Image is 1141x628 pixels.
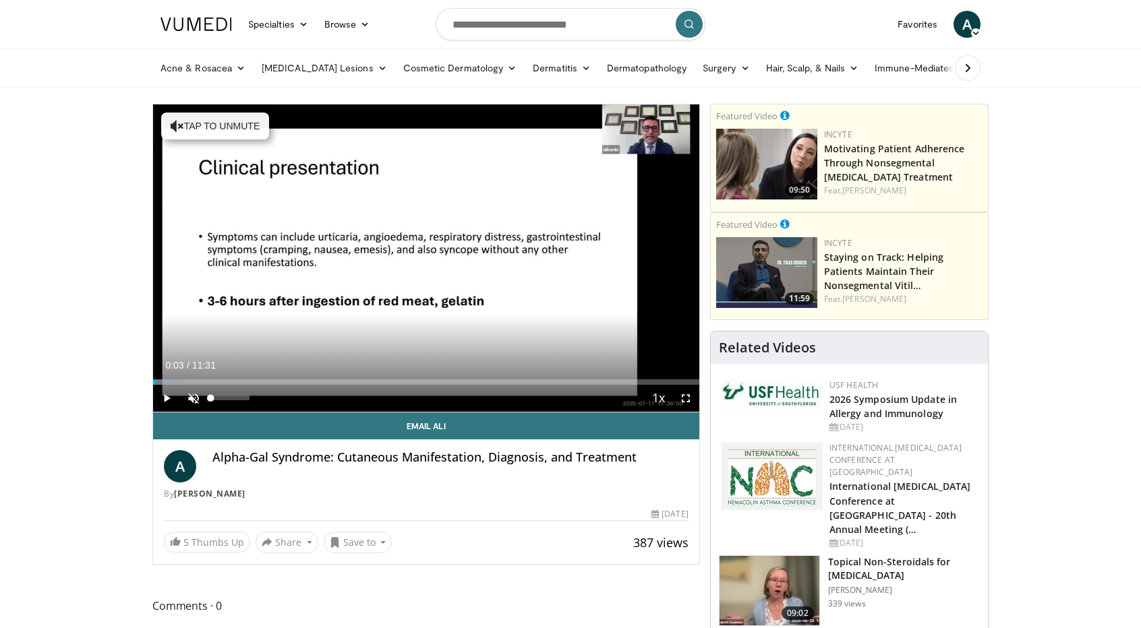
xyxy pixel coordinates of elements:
input: Search topics, interventions [436,8,705,40]
h4: Alpha-Gal Syndrome: Cutaneous Manifestation, Diagnosis, and Treatment [212,450,689,465]
span: 0:03 [165,360,183,371]
a: Incyte [824,237,852,249]
a: 11:59 [716,237,817,308]
p: [PERSON_NAME] [828,585,980,596]
small: Featured Video [716,218,778,230]
img: 9485e4e4-7c5e-4f02-b036-ba13241ea18b.png.150x105_q85_autocrop_double_scale_upscale_version-0.2.png [722,442,823,510]
a: 2026 Symposium Update in Allergy and Immunology [829,393,957,420]
a: Dermatitis [525,55,599,82]
img: 39505ded-af48-40a4-bb84-dee7792dcfd5.png.150x105_q85_crop-smart_upscale.jpg [716,129,817,199]
a: A [164,450,196,482]
a: USF Health [829,379,879,391]
span: 5 [183,536,189,548]
button: Fullscreen [672,385,699,412]
video-js: Video Player [153,104,699,412]
button: Share [256,532,318,553]
a: Immune-Mediated [867,55,976,82]
button: Save to [324,532,392,553]
p: 339 views [828,598,866,609]
a: Browse [316,11,378,38]
a: [MEDICAL_DATA] Lesions [254,55,395,82]
a: A [954,11,981,38]
a: 09:02 Topical Non-Steroidals for [MEDICAL_DATA] [PERSON_NAME] 339 views [719,555,980,627]
div: Feat. [824,185,983,197]
span: 387 views [633,534,689,551]
a: Incyte [824,129,852,140]
a: International [MEDICAL_DATA] Conference at [GEOGRAPHIC_DATA] [829,442,962,478]
a: [PERSON_NAME] [174,488,245,499]
a: Specialties [240,11,316,38]
span: 11:59 [785,292,814,305]
a: 5 Thumbs Up [164,532,250,553]
div: [DATE] [651,508,688,520]
a: Acne & Rosacea [152,55,254,82]
a: [PERSON_NAME] [842,185,906,196]
img: VuMedi Logo [160,18,232,31]
a: 09:50 [716,129,817,199]
a: Cosmetic Dermatology [395,55,525,82]
div: Volume Level [210,396,249,400]
span: Comments 0 [152,597,700,615]
div: [DATE] [829,421,977,433]
a: Staying on Track: Helping Patients Maintain Their Nonsegmental Vitil… [824,251,944,292]
a: Email Ali [153,412,699,439]
a: [PERSON_NAME] [842,293,906,305]
div: By [164,488,689,500]
span: 11:31 [192,360,216,371]
div: [DATE] [829,537,977,549]
span: 09:02 [782,606,814,620]
a: Surgery [695,55,758,82]
button: Unmute [180,385,207,412]
div: Feat. [824,293,983,305]
div: Progress Bar [153,379,699,385]
span: 09:50 [785,184,814,196]
a: International [MEDICAL_DATA] Conference at [GEOGRAPHIC_DATA] - 20th Annual Meeting (… [829,480,971,535]
a: Motivating Patient Adherence Through Nonsegmental [MEDICAL_DATA] Treatment [824,142,965,183]
span: / [187,360,189,371]
img: 6ba8804a-8538-4002-95e7-a8f8012d4a11.png.150x105_q85_autocrop_double_scale_upscale_version-0.2.jpg [722,379,823,409]
small: Featured Video [716,110,778,122]
button: Play [153,385,180,412]
h3: Topical Non-Steroidals for [MEDICAL_DATA] [828,555,980,582]
a: Hair, Scalp, & Nails [758,55,867,82]
button: Tap to unmute [161,113,269,139]
a: Favorites [889,11,945,38]
button: Playback Rate [645,385,672,412]
img: 34a4b5e7-9a28-40cd-b963-80fdb137f70d.150x105_q85_crop-smart_upscale.jpg [720,556,819,626]
a: Dermatopathology [599,55,695,82]
img: fe0751a3-754b-4fa7-bfe3-852521745b57.png.150x105_q85_crop-smart_upscale.jpg [716,237,817,308]
h4: Related Videos [719,340,816,356]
